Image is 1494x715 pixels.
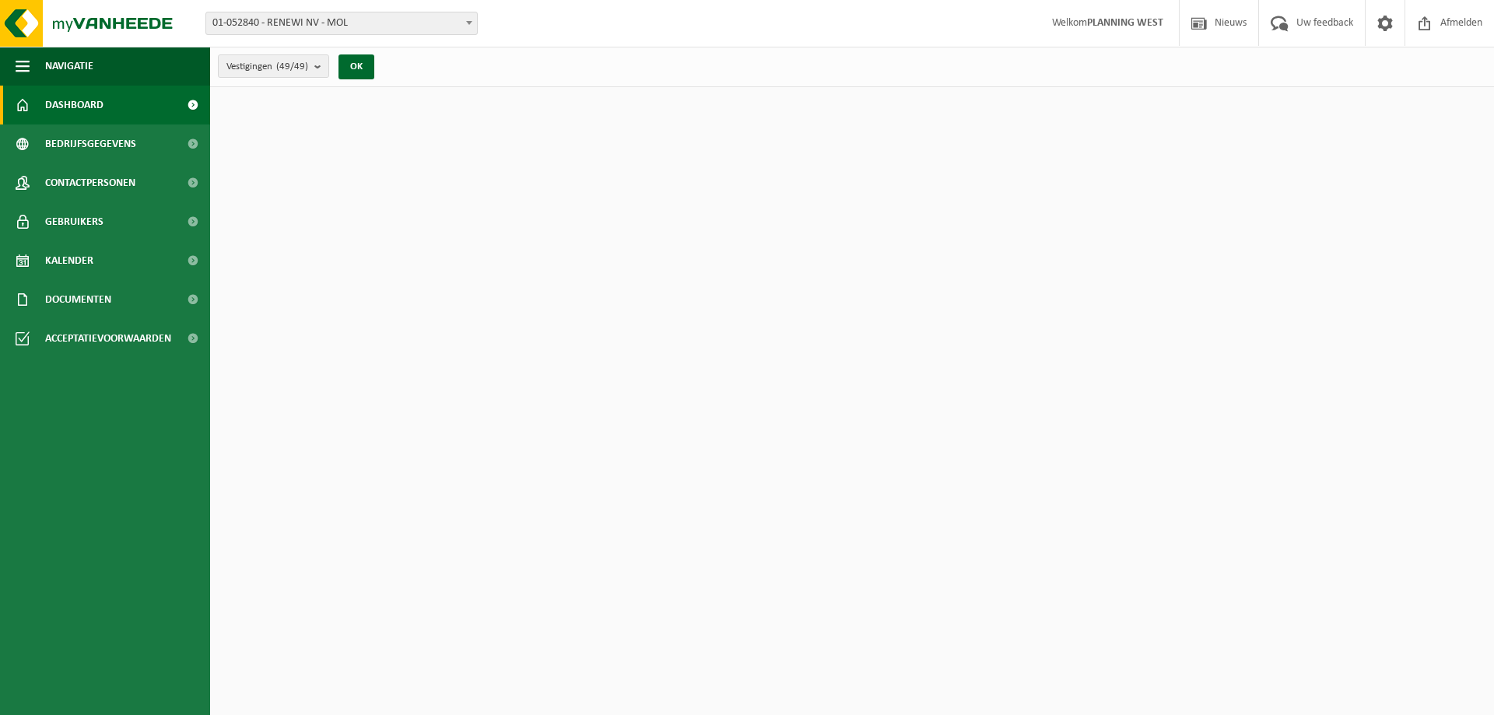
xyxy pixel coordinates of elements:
strong: PLANNING WEST [1087,17,1163,29]
span: Bedrijfsgegevens [45,124,136,163]
span: 01-052840 - RENEWI NV - MOL [206,12,477,34]
span: Kalender [45,241,93,280]
span: 01-052840 - RENEWI NV - MOL [205,12,478,35]
button: Vestigingen(49/49) [218,54,329,78]
span: Vestigingen [226,55,308,79]
span: Dashboard [45,86,103,124]
span: Documenten [45,280,111,319]
count: (49/49) [276,61,308,72]
span: Gebruikers [45,202,103,241]
span: Navigatie [45,47,93,86]
span: Contactpersonen [45,163,135,202]
button: OK [338,54,374,79]
span: Acceptatievoorwaarden [45,319,171,358]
